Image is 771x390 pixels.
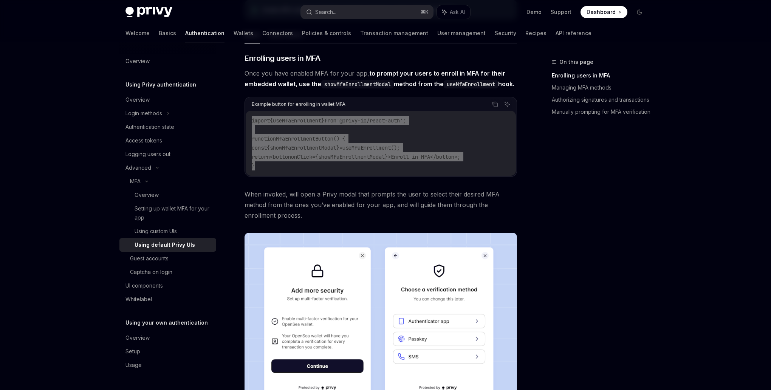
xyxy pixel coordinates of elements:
[302,24,351,42] a: Policies & controls
[276,135,333,142] span: MfaEnrollmentButton
[135,190,159,200] div: Overview
[130,177,141,186] div: MFA
[454,153,457,160] span: >
[135,227,177,236] div: Using custom UIs
[437,5,470,19] button: Ask AI
[125,7,172,17] img: dark logo
[119,331,216,345] a: Overview
[457,153,460,160] span: ;
[321,117,324,124] span: }
[245,53,320,63] span: Enrolling users in MFA
[270,153,273,160] span: <
[490,99,500,109] button: Copy the contents from the code block
[119,202,216,224] a: Setting up wallet MFA for your app
[430,153,436,160] span: </
[130,254,169,263] div: Guest accounts
[119,93,216,107] a: Overview
[159,24,176,42] a: Basics
[119,120,216,134] a: Authentication state
[502,99,512,109] button: Ask AI
[312,153,315,160] span: =
[526,8,542,16] a: Demo
[252,153,270,160] span: return
[437,24,486,42] a: User management
[556,24,591,42] a: API reference
[119,292,216,306] a: Whitelabel
[262,24,293,42] a: Connectors
[125,281,163,290] div: UI components
[267,144,270,151] span: {
[324,117,336,124] span: from
[388,153,391,160] span: >
[552,82,652,94] a: Managing MFA methods
[119,252,216,265] a: Guest accounts
[391,144,400,151] span: ();
[119,134,216,147] a: Access tokens
[125,109,162,118] div: Login methods
[125,295,152,304] div: Whitelabel
[119,188,216,202] a: Overview
[444,80,498,88] code: useMfaEnrollment
[587,8,616,16] span: Dashboard
[125,318,208,327] h5: Using your own authentication
[252,99,345,109] div: Example button for enrolling in wallet MFA
[273,153,291,160] span: button
[135,204,212,222] div: Setting up wallet MFA for your app
[339,144,342,151] span: =
[385,153,388,160] span: }
[125,24,150,42] a: Welcome
[245,70,514,88] strong: to prompt your users to enroll in MFA for their embedded wallet, use the method from the hook.
[119,279,216,292] a: UI components
[321,80,394,88] code: showMfaEnrollmentModal
[403,117,406,124] span: ;
[551,8,571,16] a: Support
[125,80,196,89] h5: Using Privy authentication
[119,224,216,238] a: Using custom UIs
[125,95,150,104] div: Overview
[185,24,224,42] a: Authentication
[125,333,150,342] div: Overview
[581,6,627,18] a: Dashboard
[421,9,429,15] span: ⌘ K
[450,8,465,16] span: Ask AI
[318,153,385,160] span: showMfaEnrollmentModal
[119,358,216,372] a: Usage
[301,5,433,19] button: Search...⌘K
[273,117,321,124] span: useMfaEnrollment
[245,68,517,89] span: Once you have enabled MFA for your app,
[252,117,270,124] span: import
[119,238,216,252] a: Using default Privy UIs
[315,153,318,160] span: {
[552,70,652,82] a: Enrolling users in MFA
[525,24,547,42] a: Recipes
[119,265,216,279] a: Captcha on login
[234,24,253,42] a: Wallets
[130,268,172,277] div: Captcha on login
[252,144,267,151] span: const
[436,153,454,160] span: button
[125,57,150,66] div: Overview
[119,345,216,358] a: Setup
[252,135,276,142] span: function
[315,8,336,17] div: Search...
[495,24,516,42] a: Security
[552,106,652,118] a: Manually prompting for MFA verification
[125,347,140,356] div: Setup
[291,153,312,160] span: onClick
[125,122,174,132] div: Authentication state
[633,6,646,18] button: Toggle dark mode
[552,94,652,106] a: Authorizing signatures and transactions
[245,189,517,221] span: When invoked, will open a Privy modal that prompts the user to select their desired MFA method fr...
[119,54,216,68] a: Overview
[125,136,162,145] div: Access tokens
[559,57,593,67] span: On this page
[336,144,339,151] span: }
[135,240,195,249] div: Using default Privy UIs
[125,163,151,172] div: Advanced
[270,144,336,151] span: showMfaEnrollmentModal
[360,24,428,42] a: Transaction management
[342,144,391,151] span: useMfaEnrollment
[333,135,345,142] span: () {
[270,117,273,124] span: {
[125,361,142,370] div: Usage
